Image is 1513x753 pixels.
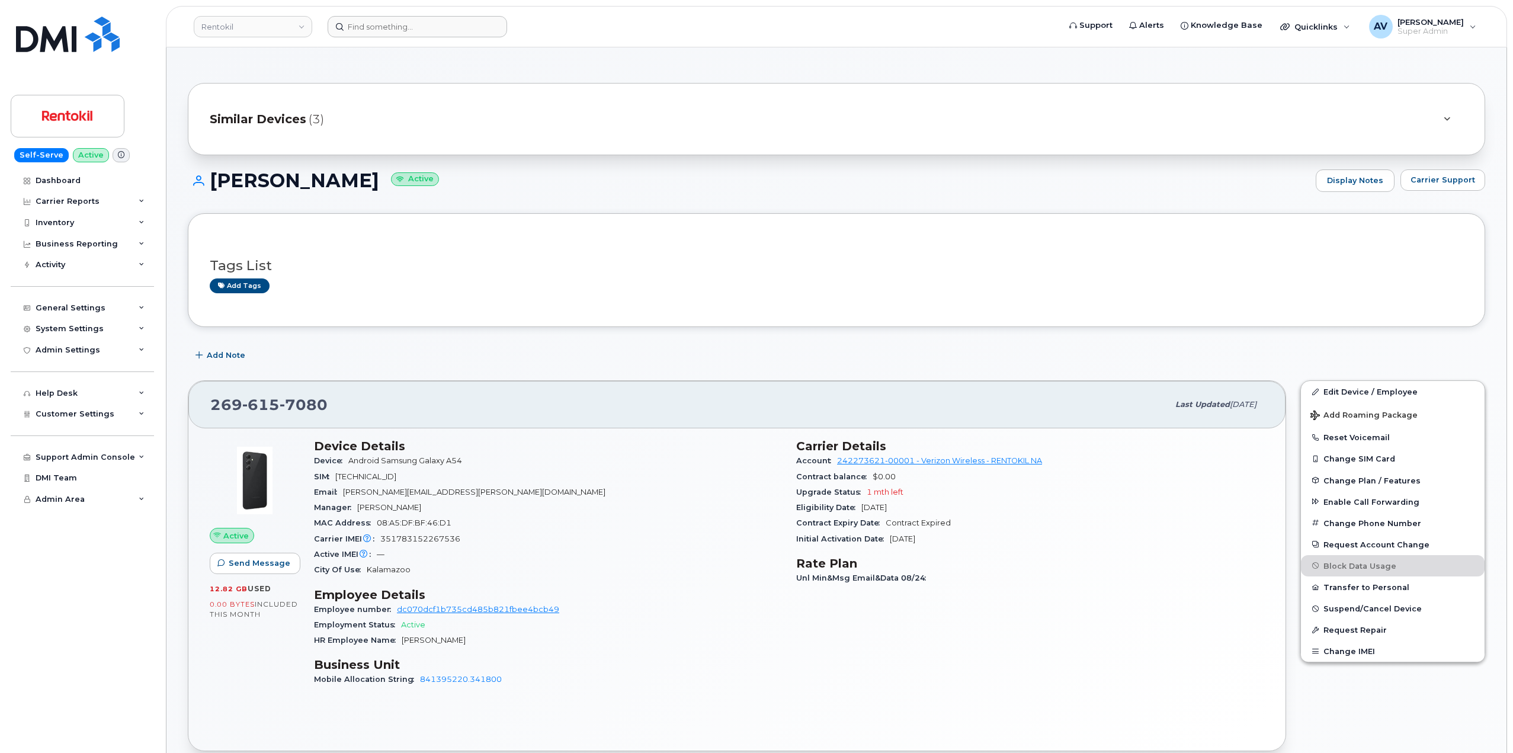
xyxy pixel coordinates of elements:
span: 08:A5:DF:BF:46:D1 [377,518,451,527]
span: Manager [314,503,357,512]
button: Enable Call Forwarding [1301,491,1485,512]
iframe: Messenger Launcher [1461,701,1504,744]
span: $0.00 [873,472,896,481]
span: Active IMEI [314,550,377,559]
span: Device [314,456,348,465]
span: Contract balance [796,472,873,481]
h3: Business Unit [314,658,782,672]
h3: Rate Plan [796,556,1264,571]
span: Active [223,530,249,541]
span: HR Employee Name [314,636,402,645]
span: Change Plan / Features [1323,476,1421,485]
span: City Of Use [314,565,367,574]
span: 12.82 GB [210,585,248,593]
h1: [PERSON_NAME] [188,170,1310,191]
h3: Carrier Details [796,439,1264,453]
span: Carrier IMEI [314,534,380,543]
span: 615 [242,396,280,414]
span: Eligibility Date [796,503,861,512]
button: Change SIM Card [1301,448,1485,469]
span: [TECHNICAL_ID] [335,472,396,481]
span: Contract Expired [886,518,951,527]
span: 351783152267536 [380,534,460,543]
span: — [377,550,384,559]
a: dc070dcf1b735cd485b821fbee4bcb49 [397,605,559,614]
span: Initial Activation Date [796,534,890,543]
button: Transfer to Personal [1301,576,1485,598]
span: MAC Address [314,518,377,527]
span: [PERSON_NAME][EMAIL_ADDRESS][PERSON_NAME][DOMAIN_NAME] [343,488,605,496]
h3: Tags List [210,258,1463,273]
span: Send Message [229,557,290,569]
span: [PERSON_NAME] [357,503,421,512]
span: Upgrade Status [796,488,867,496]
span: Employment Status [314,620,401,629]
small: Active [391,172,439,186]
button: Request Repair [1301,619,1485,640]
button: Change Phone Number [1301,512,1485,534]
span: Suspend/Cancel Device [1323,604,1422,613]
span: 1 mth left [867,488,903,496]
a: Add tags [210,278,270,293]
span: Mobile Allocation String [314,675,420,684]
img: image20231002-3703462-17nx3v8.jpeg [219,445,290,516]
span: Employee number [314,605,397,614]
button: Add Roaming Package [1301,402,1485,427]
span: Add Note [207,350,245,361]
button: Reset Voicemail [1301,427,1485,448]
span: Add Roaming Package [1310,411,1418,422]
span: Similar Devices [210,111,306,128]
span: [DATE] [890,534,915,543]
button: Send Message [210,553,300,574]
span: Unl Min&Msg Email&Data 08/24 [796,573,932,582]
button: Carrier Support [1400,169,1485,191]
a: Edit Device / Employee [1301,381,1485,402]
button: Block Data Usage [1301,555,1485,576]
span: [PERSON_NAME] [402,636,466,645]
span: (3) [309,111,324,128]
span: used [248,584,271,593]
span: [DATE] [1230,400,1256,409]
span: Contract Expiry Date [796,518,886,527]
a: Display Notes [1316,169,1395,192]
button: Change Plan / Features [1301,470,1485,491]
span: Carrier Support [1411,174,1475,185]
span: Account [796,456,837,465]
span: Android Samsung Galaxy A54 [348,456,462,465]
h3: Employee Details [314,588,782,602]
button: Request Account Change [1301,534,1485,555]
span: SIM [314,472,335,481]
h3: Device Details [314,439,782,453]
span: Last updated [1175,400,1230,409]
span: Active [401,620,425,629]
span: 7080 [280,396,328,414]
span: Kalamazoo [367,565,411,574]
span: 269 [210,396,328,414]
span: [DATE] [861,503,887,512]
button: Suspend/Cancel Device [1301,598,1485,619]
button: Add Note [188,345,255,366]
span: Enable Call Forwarding [1323,497,1419,506]
a: 242273621-00001 - Verizon Wireless - RENTOKIL NA [837,456,1042,465]
a: 841395220.341800 [420,675,502,684]
span: Email [314,488,343,496]
button: Change IMEI [1301,640,1485,662]
span: 0.00 Bytes [210,600,255,608]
